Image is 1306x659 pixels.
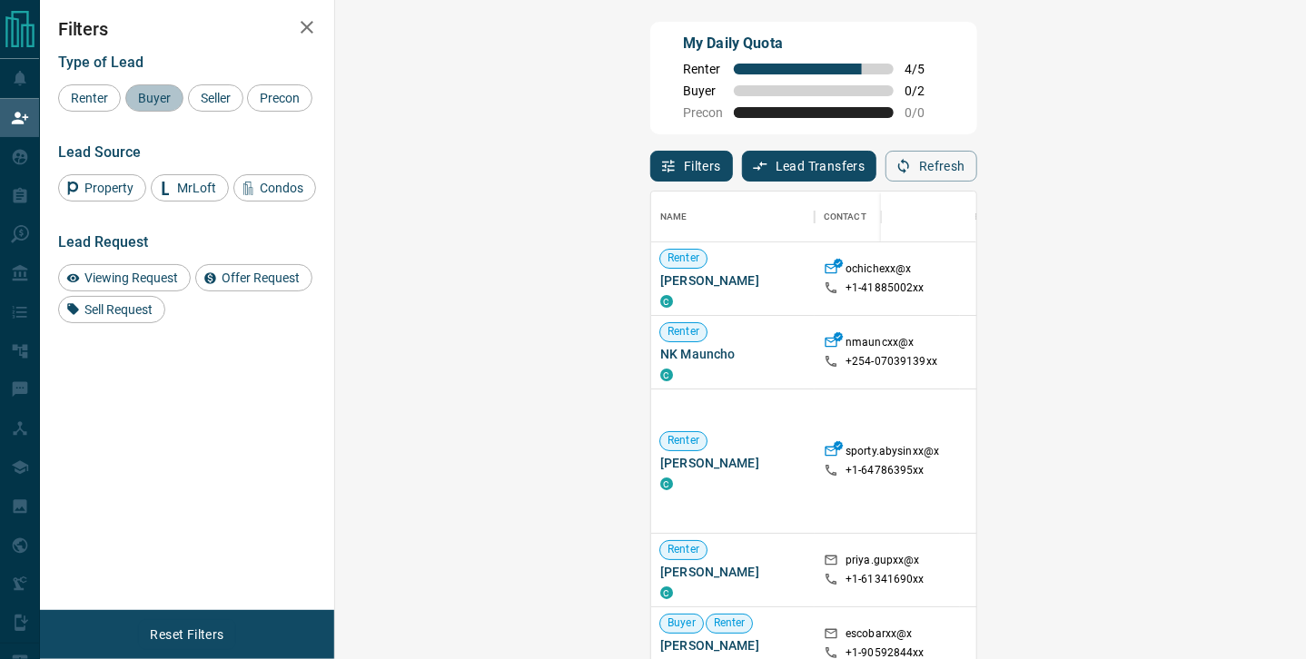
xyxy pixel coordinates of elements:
span: Property [78,181,140,195]
span: Precon [253,91,306,105]
button: Reset Filters [138,619,235,650]
p: My Daily Quota [683,33,945,54]
span: Viewing Request [78,270,184,285]
span: Renter [683,62,723,76]
span: [PERSON_NAME] [660,636,806,654]
span: Offer Request [215,270,306,285]
button: Filters [650,151,733,182]
span: [PERSON_NAME] [660,563,806,581]
span: Type of Lead [58,54,143,71]
p: ochichexx@x [846,261,911,280]
span: MrLoft [171,181,223,195]
span: Renter [660,433,707,448]
div: Precon [247,84,312,112]
span: Precon [683,105,723,120]
span: [PERSON_NAME] [660,454,806,472]
div: condos.ca [660,586,673,599]
div: Offer Request [195,264,312,291]
h2: Filters [58,18,316,40]
span: Seller [194,91,237,105]
span: Sell Request [78,302,159,317]
p: +1- 64786395xx [846,463,925,478]
p: sporty.abysinxx@x [846,444,939,463]
div: condos.ca [660,369,673,381]
div: Renter [58,84,121,112]
span: Buyer [683,84,723,98]
span: Renter [707,615,753,631]
p: escobarxx@x [846,626,912,645]
div: Sell Request [58,296,165,323]
div: Name [651,192,815,242]
p: +254- 07039139xx [846,354,937,369]
button: Lead Transfers [742,151,877,182]
p: +1- 61341690xx [846,572,925,587]
span: Renter [660,542,707,557]
span: Renter [660,251,707,266]
span: Lead Request [58,233,148,251]
div: Contact [824,192,866,242]
button: Refresh [886,151,977,182]
p: priya.gupxx@x [846,553,920,572]
span: Buyer [132,91,177,105]
div: Condos [233,174,316,202]
span: 0 / 0 [905,105,945,120]
div: MrLoft [151,174,229,202]
span: 4 / 5 [905,62,945,76]
div: Name [660,192,688,242]
div: condos.ca [660,477,673,490]
div: Buyer [125,84,183,112]
span: Lead Source [58,143,141,161]
span: Buyer [660,615,703,631]
span: NK Mauncho [660,345,806,363]
div: Property [58,174,146,202]
span: 0 / 2 [905,84,945,98]
span: Condos [253,181,310,195]
p: +1- 41885002xx [846,280,925,296]
div: condos.ca [660,295,673,308]
div: Viewing Request [58,264,191,291]
div: Seller [188,84,243,112]
span: Renter [660,324,707,339]
span: [PERSON_NAME] [660,271,806,290]
span: Renter [64,91,114,105]
p: nmauncxx@x [846,335,914,354]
